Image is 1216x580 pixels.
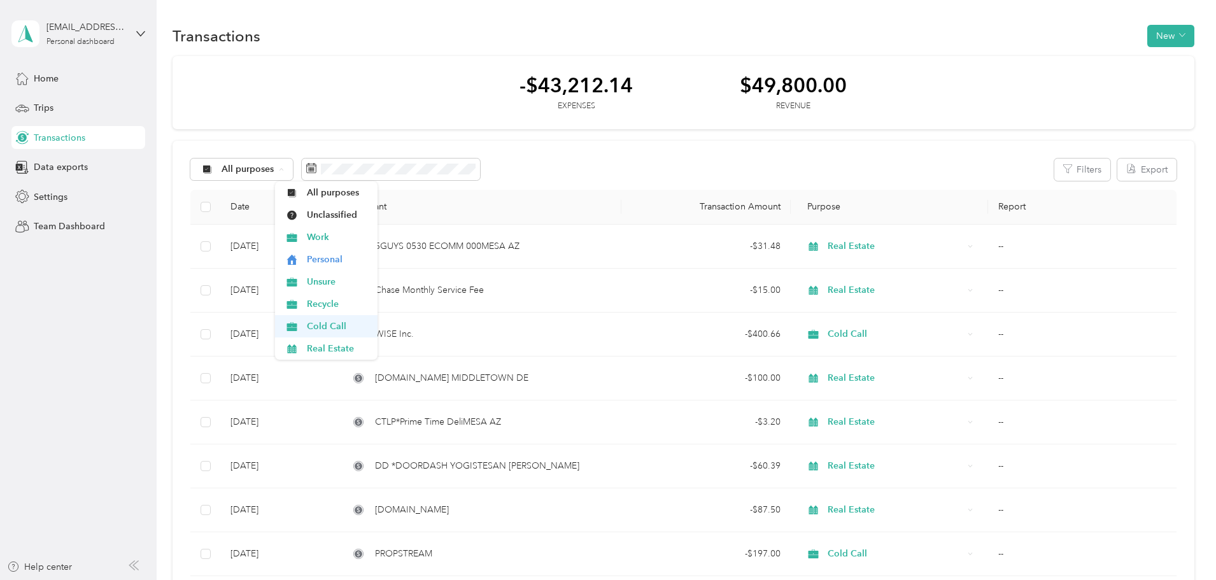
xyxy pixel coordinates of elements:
th: Merchant [339,190,621,225]
div: - $197.00 [632,547,781,561]
span: Home [34,72,59,85]
span: Real Estate [828,283,963,297]
div: Expenses [520,101,633,112]
span: Trips [34,101,53,115]
td: [DATE] [220,269,339,313]
h1: Transactions [173,29,260,43]
span: All purposes [307,186,369,199]
div: $49,800.00 [740,74,847,96]
span: Cold Call [307,320,369,333]
span: All purposes [222,165,274,174]
span: Work [307,230,369,244]
span: Real Estate [828,239,963,253]
span: Real Estate [828,371,963,385]
span: Personal [307,253,369,266]
td: [DATE] [220,532,339,576]
div: - $15.00 [632,283,781,297]
span: Real Estate [828,415,963,429]
span: Cold Call [828,327,963,341]
th: Date [220,190,339,225]
button: Export [1117,159,1177,181]
td: -- [988,225,1177,269]
iframe: Everlance-gr Chat Button Frame [1145,509,1216,580]
td: -- [988,269,1177,313]
span: PROPSTREAM [375,547,432,561]
span: 5GUYS 0530 ECOMM 000MESA AZ [375,239,520,253]
span: Recycle [307,297,369,311]
span: Purpose [801,201,841,212]
span: Unclassified [307,208,369,222]
span: Unsure [307,275,369,288]
span: Data exports [34,160,88,174]
span: Settings [34,190,67,204]
div: - $400.66 [632,327,781,341]
th: Transaction Amount [621,190,791,225]
td: -- [988,488,1177,532]
td: -- [988,444,1177,488]
span: [DOMAIN_NAME] [375,503,449,517]
button: New [1147,25,1194,47]
div: - $3.20 [632,415,781,429]
span: DD *DOORDASH YOGISTESAN [PERSON_NAME] [375,459,579,473]
div: -$43,212.14 [520,74,633,96]
span: [DOMAIN_NAME] MIDDLETOWN DE [375,371,528,385]
td: -- [988,532,1177,576]
div: - $60.39 [632,459,781,473]
span: Cold Call [828,547,963,561]
td: [DATE] [220,313,339,357]
td: [DATE] [220,225,339,269]
td: [DATE] [220,400,339,444]
td: [DATE] [220,357,339,400]
span: Chase Monthly Service Fee [375,283,484,297]
span: Transactions [34,131,85,145]
td: -- [988,313,1177,357]
span: Real Estate [828,459,963,473]
th: Report [988,190,1177,225]
div: Personal dashboard [46,38,115,46]
td: [DATE] [220,444,339,488]
span: WISE Inc. [375,327,414,341]
span: Real Estate [828,503,963,517]
div: Revenue [740,101,847,112]
div: - $31.48 [632,239,781,253]
td: -- [988,357,1177,400]
div: - $100.00 [632,371,781,385]
div: [EMAIL_ADDRESS][DOMAIN_NAME] [46,20,126,34]
div: - $87.50 [632,503,781,517]
span: Team Dashboard [34,220,105,233]
td: -- [988,400,1177,444]
span: Real Estate [307,342,369,355]
button: Help center [7,560,72,574]
td: [DATE] [220,488,339,532]
button: Filters [1054,159,1110,181]
span: CTLP*Prime Time DeliMESA AZ [375,415,501,429]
